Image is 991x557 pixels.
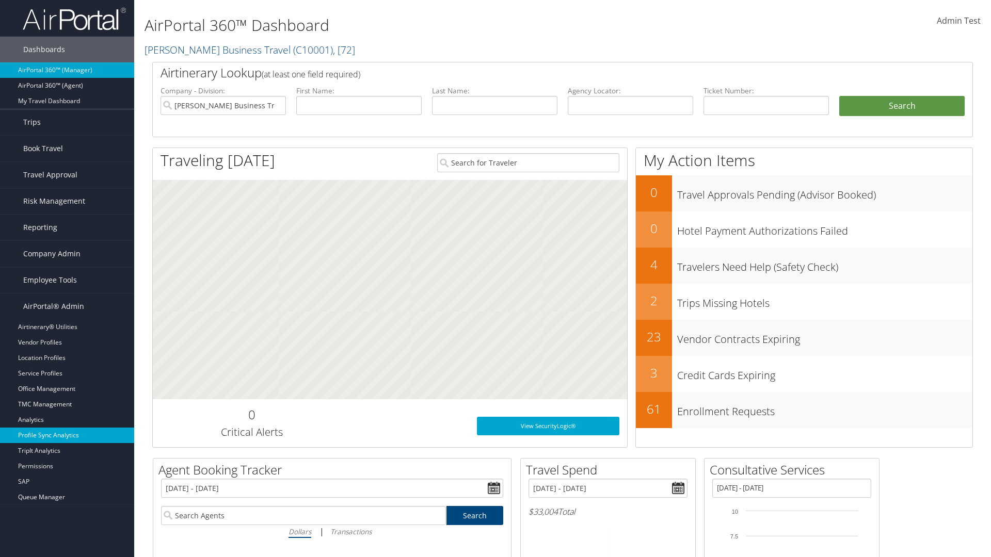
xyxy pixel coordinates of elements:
[636,364,672,382] h2: 3
[636,248,972,284] a: 4Travelers Need Help (Safety Check)
[732,509,738,515] tspan: 10
[636,356,972,392] a: 3Credit Cards Expiring
[677,327,972,347] h3: Vendor Contracts Expiring
[23,136,63,161] span: Book Travel
[333,43,355,57] span: , [ 72 ]
[145,14,702,36] h1: AirPortal 360™ Dashboard
[161,86,286,96] label: Company - Division:
[636,256,672,273] h2: 4
[677,399,972,419] h3: Enrollment Requests
[529,506,558,517] span: $33,004
[677,183,972,202] h3: Travel Approvals Pending (Advisor Booked)
[296,86,422,96] label: First Name:
[23,188,85,214] span: Risk Management
[161,64,897,81] h2: Airtinerary Lookup
[636,320,972,356] a: 23Vendor Contracts Expiring
[23,7,126,31] img: airportal-logo.png
[636,175,972,211] a: 0Travel Approvals Pending (Advisor Booked)
[145,43,355,57] a: [PERSON_NAME] Business Travel
[710,461,879,479] h2: Consultative Services
[432,86,557,96] label: Last Name:
[23,267,77,293] span: Employee Tools
[677,291,972,310] h3: Trips Missing Hotels
[23,293,84,319] span: AirPortal® Admin
[636,184,672,201] h2: 0
[158,461,511,479] h2: Agent Booking Tracker
[529,506,688,517] h6: Total
[636,211,972,248] a: 0Hotel Payment Authorizations Failed
[704,86,829,96] label: Ticket Number:
[262,69,360,80] span: (at least one field required)
[289,527,311,536] i: Dollars
[568,86,693,96] label: Agency Locator:
[937,5,981,37] a: Admin Test
[636,150,972,171] h1: My Action Items
[161,506,446,525] input: Search Agents
[677,255,972,274] h3: Travelers Need Help (Safety Check)
[23,215,57,240] span: Reporting
[677,219,972,238] h3: Hotel Payment Authorizations Failed
[161,525,503,538] div: |
[161,425,343,439] h3: Critical Alerts
[477,417,619,435] a: View SecurityLogic®
[730,533,738,539] tspan: 7.5
[636,220,672,237] h2: 0
[23,109,41,135] span: Trips
[636,392,972,428] a: 61Enrollment Requests
[446,506,504,525] a: Search
[839,96,965,117] button: Search
[636,284,972,320] a: 2Trips Missing Hotels
[937,15,981,26] span: Admin Test
[677,363,972,383] h3: Credit Cards Expiring
[23,162,77,188] span: Travel Approval
[161,150,275,171] h1: Traveling [DATE]
[23,37,65,62] span: Dashboards
[293,43,333,57] span: ( C10001 )
[636,328,672,346] h2: 23
[330,527,372,536] i: Transactions
[23,241,81,267] span: Company Admin
[161,406,343,423] h2: 0
[636,292,672,309] h2: 2
[437,153,619,172] input: Search for Traveler
[636,400,672,418] h2: 61
[526,461,695,479] h2: Travel Spend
